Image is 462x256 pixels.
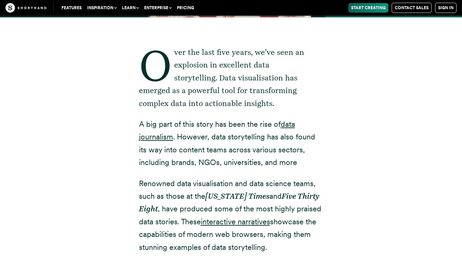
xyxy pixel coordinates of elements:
button: Learn [119,3,141,13]
button: Inspiration [84,3,119,13]
em: [US_STATE] Times [205,192,269,200]
p: Over the last five years, we’ve seen an explosion in excellent data storytelling. Data visualisat... [139,46,323,110]
img: The Craft [5,3,46,13]
a: data journalism [139,120,295,141]
a: Sign in [435,3,457,13]
a: Start Creating [348,3,388,13]
a: interactive narratives [201,217,270,226]
p: Renowned data visualisation and data science teams, such as those at the and , have produced some... [139,177,323,254]
a: Pricing [174,3,197,13]
a: Contact Sales [392,3,432,13]
button: Enterprise [141,3,174,13]
a: Features [59,3,84,13]
p: A big part of this story has been the rise of . However, data storytelling has also found its way... [139,118,323,169]
em: Five Thirty Eight [139,192,319,213]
